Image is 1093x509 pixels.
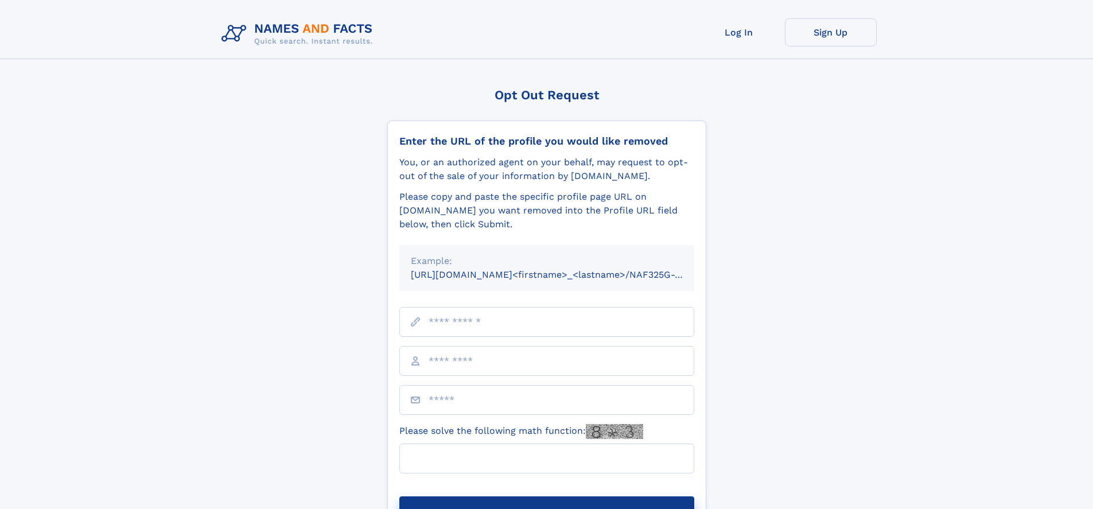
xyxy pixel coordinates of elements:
[411,254,683,268] div: Example:
[387,88,706,102] div: Opt Out Request
[399,135,694,147] div: Enter the URL of the profile you would like removed
[411,269,716,280] small: [URL][DOMAIN_NAME]<firstname>_<lastname>/NAF325G-xxxxxxxx
[399,156,694,183] div: You, or an authorized agent on your behalf, may request to opt-out of the sale of your informatio...
[217,18,382,49] img: Logo Names and Facts
[693,18,785,46] a: Log In
[399,424,643,439] label: Please solve the following math function:
[785,18,877,46] a: Sign Up
[399,190,694,231] div: Please copy and paste the specific profile page URL on [DOMAIN_NAME] you want removed into the Pr...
